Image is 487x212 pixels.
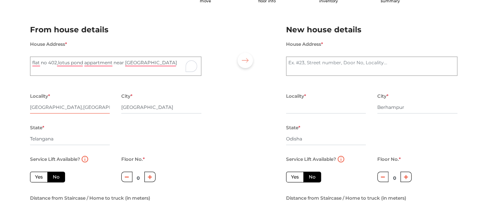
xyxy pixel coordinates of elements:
h2: New house details [286,23,457,36]
label: Yes [286,172,304,182]
label: No [47,172,65,182]
label: State [286,123,300,133]
label: State [30,123,44,133]
label: Floor No. [121,154,145,164]
label: House Address [286,39,323,49]
label: City [377,91,388,101]
label: Locality [286,91,306,101]
label: No [303,172,321,182]
label: Service Lift Available? [30,154,80,164]
label: Locality [30,91,50,101]
label: Yes [30,172,48,182]
h2: From house details [30,23,201,36]
label: Floor No. [377,154,401,164]
label: City [121,91,132,101]
label: Distance from Staircase / Home to truck (in meters) [286,193,406,203]
label: Distance from Staircase / Home to truck (in meters) [30,193,150,203]
textarea: To enrich screen reader interactions, please activate Accessibility in Grammarly extension settings [30,57,201,76]
label: Service Lift Available? [286,154,336,164]
label: House Address [30,39,67,49]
